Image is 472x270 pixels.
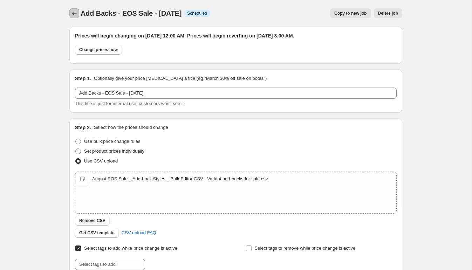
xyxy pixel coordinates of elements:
[330,8,371,18] button: Copy to new job
[374,8,402,18] button: Delete job
[84,148,144,154] span: Set product prices individually
[75,101,184,106] span: This title is just for internal use, customers won't see it
[117,227,160,238] a: CSV upload FAQ
[84,139,140,144] span: Use bulk price change rules
[334,11,367,16] span: Copy to new job
[75,124,91,131] h2: Step 2.
[94,124,168,131] p: Select how the prices should change
[84,245,177,251] span: Select tags to add while price change is active
[122,229,156,236] span: CSV upload FAQ
[187,11,207,16] span: Scheduled
[75,228,119,238] button: Get CSV template
[75,75,91,82] h2: Step 1.
[75,88,397,99] input: 30% off holiday sale
[69,8,79,18] button: Price change jobs
[79,47,118,53] span: Change prices now
[94,75,267,82] p: Optionally give your price [MEDICAL_DATA] a title (eg "March 30% off sale on boots")
[75,45,122,55] button: Change prices now
[75,32,397,39] h2: Prices will begin changing on [DATE] 12:00 AM. Prices will begin reverting on [DATE] 3:00 AM.
[92,175,268,182] div: August EOS Sale _ Add-back Styles _ Bulk Editor CSV - Variant add-backs for sale.csv
[255,245,356,251] span: Select tags to remove while price change is active
[79,218,105,223] span: Remove CSV
[79,230,115,236] span: Get CSV template
[75,216,110,226] button: Remove CSV
[84,158,118,164] span: Use CSV upload
[378,11,398,16] span: Delete job
[75,259,145,270] input: Select tags to add
[81,9,182,17] span: Add Backs - EOS Sale - [DATE]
